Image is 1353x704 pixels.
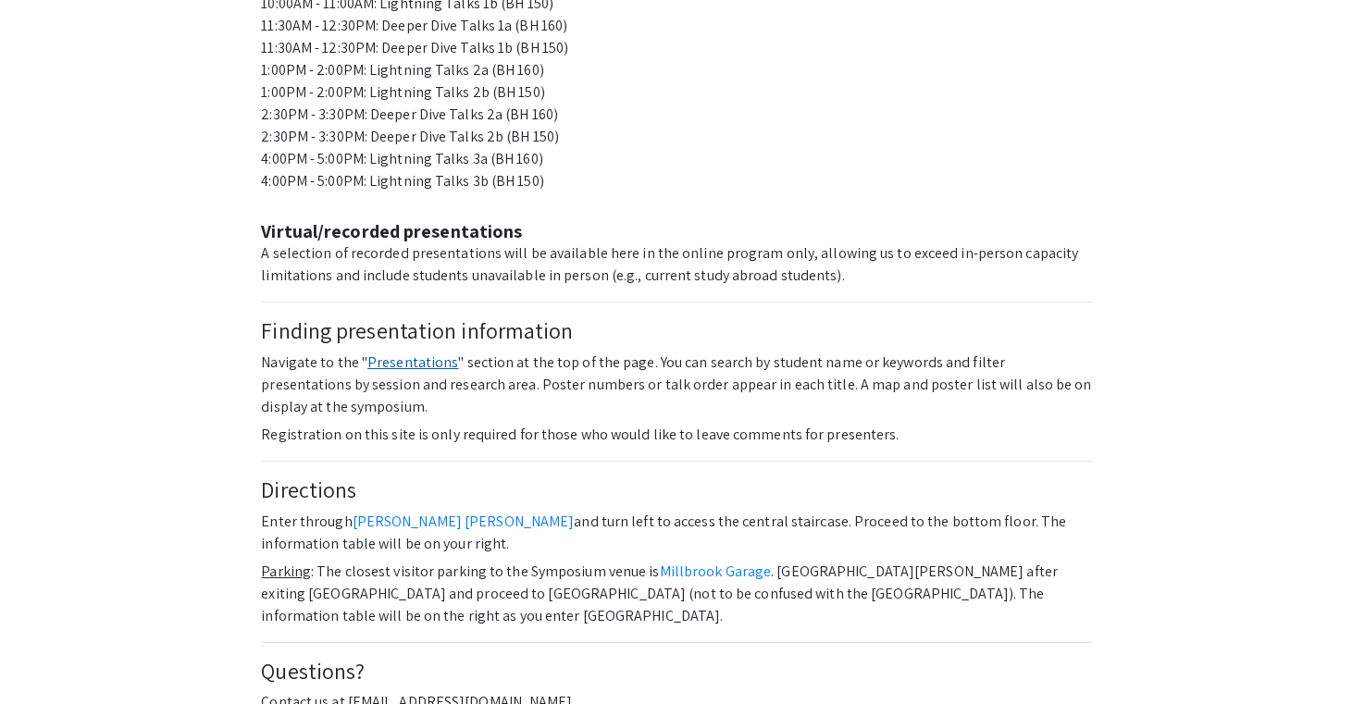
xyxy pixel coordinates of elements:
h4: Questions? [261,658,1091,685]
p: Enter through and turn left to access the central staircase. Proceed to the bottom floor. The inf... [261,511,1091,555]
p: Navigate to the " " section at the top of the page. You can search by student name or keywords an... [261,352,1091,418]
h4: Directions [261,476,1091,503]
strong: Virtual/recorded presentations [261,219,522,243]
h4: Finding presentation information [261,317,1091,344]
a: Presentations [367,352,458,372]
p: A selection of recorded presentations will be available here in the online program only, allowing... [261,242,1091,287]
a: [PERSON_NAME] [PERSON_NAME] [353,512,575,531]
a: Millbrook Garage [660,562,772,581]
p: Registration on this site is only required for those who would like to leave comments for present... [261,424,1091,446]
iframe: Chat [14,621,79,690]
p: : The closest visitor parking to the Symposium venue is . [GEOGRAPHIC_DATA][PERSON_NAME] after ex... [261,561,1091,627]
u: Parking [261,562,311,581]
